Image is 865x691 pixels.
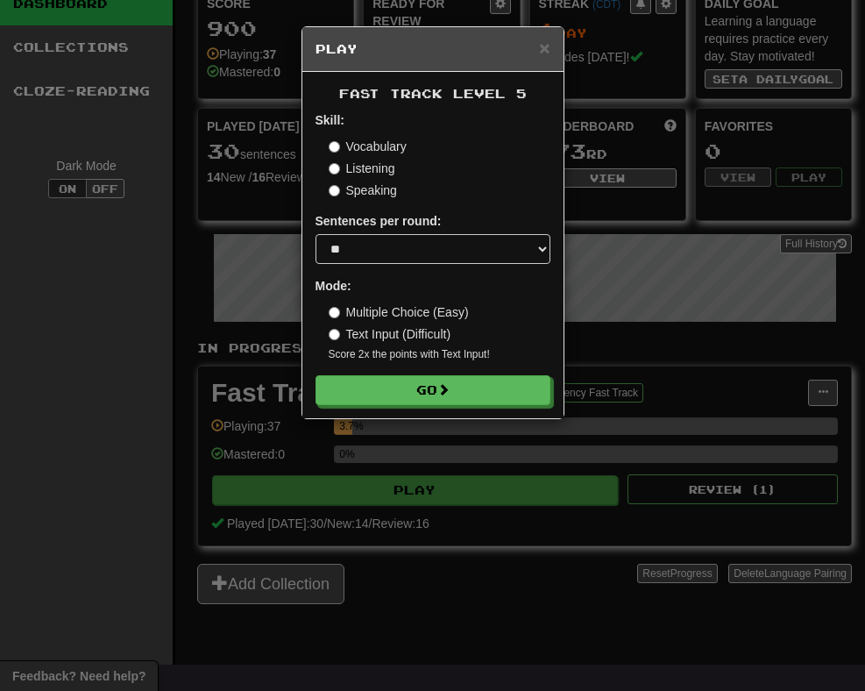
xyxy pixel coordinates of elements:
input: Multiple Choice (Easy) [329,307,340,318]
span: Fast Track Level 5 [339,86,527,101]
label: Sentences per round: [316,212,442,230]
label: Speaking [329,182,397,199]
small: Score 2x the points with Text Input ! [329,347,550,362]
input: Listening [329,163,340,175]
input: Vocabulary [329,141,340,153]
button: Go [316,375,550,405]
label: Vocabulary [329,138,407,155]
label: Multiple Choice (Easy) [329,303,469,321]
input: Speaking [329,185,340,196]
button: Close [539,39,549,57]
input: Text Input (Difficult) [329,329,340,340]
strong: Skill: [316,113,344,127]
label: Text Input (Difficult) [329,325,451,343]
span: × [539,38,549,58]
strong: Mode: [316,279,351,293]
h5: Play [316,40,550,58]
label: Listening [329,160,395,177]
